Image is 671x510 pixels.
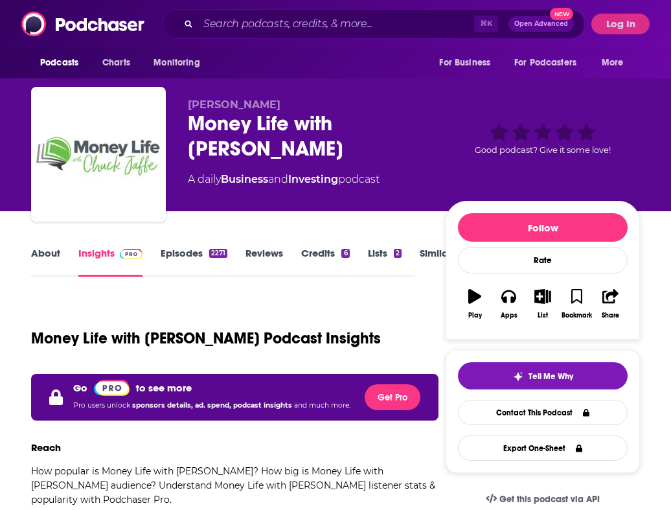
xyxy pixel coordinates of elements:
[34,89,163,219] img: Money Life with Chuck Jaffe
[221,173,268,185] a: Business
[514,21,568,27] span: Open Advanced
[368,247,402,277] a: Lists2
[560,281,593,327] button: Bookmark
[602,312,619,319] div: Share
[514,54,576,72] span: For Podcasters
[301,247,349,277] a: Credits6
[420,247,451,277] a: Similar
[188,172,380,187] div: A daily podcast
[198,14,474,34] input: Search podcasts, credits, & more...
[538,312,548,319] div: List
[120,249,142,259] img: Podchaser Pro
[474,16,498,32] span: ⌘ K
[602,54,624,72] span: More
[31,51,95,75] button: open menu
[458,213,628,242] button: Follow
[506,51,595,75] button: open menu
[508,16,574,32] button: Open AdvancedNew
[458,247,628,273] div: Rate
[458,362,628,389] button: tell me why sparkleTell Me Why
[136,382,192,394] p: to see more
[288,173,338,185] a: Investing
[268,173,288,185] span: and
[154,54,199,72] span: Monitoring
[31,247,60,277] a: About
[468,312,482,319] div: Play
[492,281,525,327] button: Apps
[562,312,592,319] div: Bookmark
[188,99,280,111] span: [PERSON_NAME]
[341,249,349,258] div: 6
[446,99,640,179] div: Good podcast? Give it some love!
[94,379,130,396] a: Pro website
[21,12,146,36] img: Podchaser - Follow, Share and Rate Podcasts
[144,51,216,75] button: open menu
[209,249,227,258] div: 2271
[593,51,640,75] button: open menu
[501,312,517,319] div: Apps
[439,54,490,72] span: For Business
[94,51,138,75] a: Charts
[31,441,61,454] h3: Reach
[161,247,227,277] a: Episodes2271
[132,401,294,410] span: sponsors details, ad. spend, podcast insights
[513,371,523,382] img: tell me why sparkle
[394,249,402,258] div: 2
[591,14,650,34] button: Log In
[245,247,283,277] a: Reviews
[430,51,506,75] button: open menu
[458,281,492,327] button: Play
[594,281,628,327] button: Share
[94,380,130,396] img: Podchaser Pro
[550,8,573,20] span: New
[73,396,350,415] p: Pro users unlock and much more.
[529,371,573,382] span: Tell Me Why
[499,494,600,505] span: Get this podcast via API
[73,382,87,394] p: Go
[31,329,381,348] h1: Money Life with [PERSON_NAME] Podcast Insights
[40,54,78,72] span: Podcasts
[526,281,560,327] button: List
[163,9,585,39] div: Search podcasts, credits, & more...
[31,464,438,507] p: How popular is Money Life with [PERSON_NAME]? How big is Money Life with [PERSON_NAME] audience? ...
[458,400,628,425] a: Contact This Podcast
[365,384,420,410] button: Get Pro
[102,54,130,72] span: Charts
[458,435,628,461] button: Export One-Sheet
[475,145,611,155] span: Good podcast? Give it some love!
[78,247,142,277] a: InsightsPodchaser Pro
